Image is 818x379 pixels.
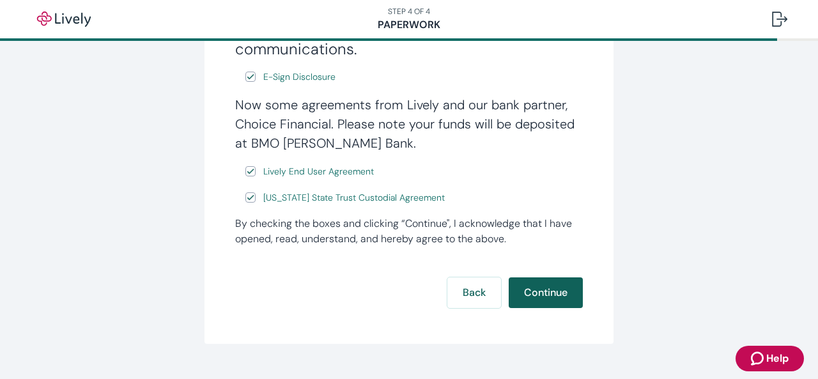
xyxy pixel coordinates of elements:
[263,191,445,205] span: [US_STATE] State Trust Custodial Agreement
[751,351,766,366] svg: Zendesk support icon
[447,277,501,308] button: Back
[28,12,100,27] img: Lively
[263,70,336,84] span: E-Sign Disclosure
[261,164,376,180] a: e-sign disclosure document
[509,277,583,308] button: Continue
[736,346,804,371] button: Zendesk support iconHelp
[762,4,798,35] button: Log out
[235,95,583,153] h4: Now some agreements from Lively and our bank partner, Choice Financial. Please note your funds wi...
[766,351,789,366] span: Help
[235,216,583,247] div: By checking the boxes and clicking “Continue", I acknowledge that I have opened, read, understand...
[261,190,447,206] a: e-sign disclosure document
[263,165,374,178] span: Lively End User Agreement
[261,69,338,85] a: e-sign disclosure document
